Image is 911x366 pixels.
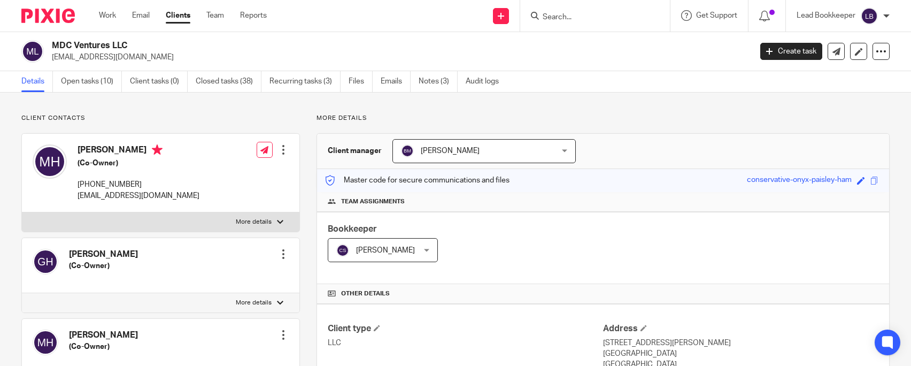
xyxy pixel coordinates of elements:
p: [EMAIL_ADDRESS][DOMAIN_NAME] [78,190,199,201]
img: svg%3E [21,40,44,63]
img: svg%3E [33,249,58,274]
a: Reports [240,10,267,21]
p: Lead Bookkeeper [797,10,855,21]
span: Get Support [696,12,737,19]
h4: [PERSON_NAME] [78,144,199,158]
h4: Client type [328,323,603,334]
img: svg%3E [401,144,414,157]
a: Closed tasks (38) [196,71,261,92]
p: [STREET_ADDRESS][PERSON_NAME] [603,338,878,348]
a: Work [99,10,116,21]
a: Emails [381,71,411,92]
p: More details [236,299,272,307]
h5: (Co-Owner) [69,341,138,352]
input: Search [542,13,638,22]
a: Notes (3) [419,71,458,92]
a: Clients [166,10,190,21]
p: More details [236,218,272,226]
h4: [PERSON_NAME] [69,330,138,341]
div: conservative-onyx-paisley-ham [747,174,852,187]
a: Open tasks (10) [61,71,122,92]
span: Bookkeeper [328,225,377,233]
a: Recurring tasks (3) [269,71,341,92]
p: [PHONE_NUMBER] [78,179,199,190]
img: Pixie [21,9,75,23]
h5: (Co-Owner) [78,158,199,169]
a: Email [132,10,150,21]
a: Audit logs [466,71,507,92]
p: Client contacts [21,114,300,123]
h3: Client manager [328,146,382,156]
a: Files [349,71,373,92]
h4: Address [603,323,878,334]
p: [GEOGRAPHIC_DATA] [603,348,878,359]
span: Other details [341,289,390,298]
h5: (Co-Owner) [69,261,138,271]
span: [PERSON_NAME] [356,247,415,254]
img: svg%3E [336,244,349,257]
p: Master code for secure communications and files [325,175,509,186]
h4: [PERSON_NAME] [69,249,138,260]
p: [EMAIL_ADDRESS][DOMAIN_NAME] [52,52,744,63]
i: Primary [152,144,163,155]
p: LLC [328,338,603,348]
img: svg%3E [33,330,58,355]
a: Create task [760,43,822,60]
span: Team assignments [341,197,405,206]
a: Team [206,10,224,21]
img: svg%3E [33,144,67,179]
a: Client tasks (0) [130,71,188,92]
span: [PERSON_NAME] [421,147,480,155]
img: svg%3E [861,7,878,25]
a: Details [21,71,53,92]
h2: MDC Ventures LLC [52,40,606,51]
p: More details [316,114,890,123]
